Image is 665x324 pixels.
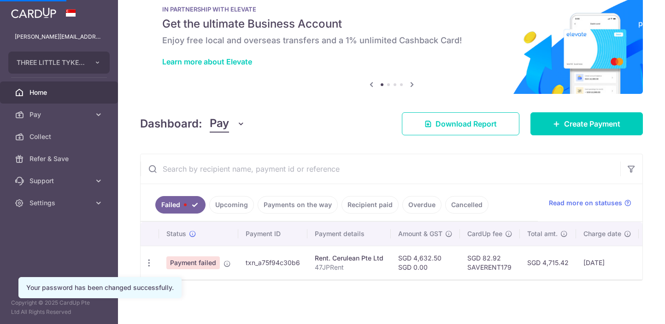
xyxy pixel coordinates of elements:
span: Download Report [435,118,497,129]
td: SGD 4,715.42 [520,246,576,279]
span: CardUp fee [467,229,502,238]
h6: Enjoy free local and overseas transfers and a 1% unlimited Cashback Card! [162,35,621,46]
button: THREE LITTLE TYKES PTE. LTD. [8,52,110,74]
a: Create Payment [530,112,643,135]
th: Payment ID [238,222,307,246]
a: Upcoming [209,196,254,214]
a: Payments on the way [258,196,338,214]
td: SGD 4,632.50 SGD 0.00 [391,246,460,279]
span: Collect [29,132,90,141]
a: Learn more about Elevate [162,57,252,66]
td: SGD 82.92 SAVERENT179 [460,246,520,279]
span: Home [29,88,90,97]
span: THREE LITTLE TYKES PTE. LTD. [17,58,85,67]
a: Download Report [402,112,519,135]
td: [DATE] [576,246,639,279]
a: Failed [155,196,206,214]
div: Rent. Cerulean Pte Ltd [315,254,383,263]
a: Cancelled [445,196,488,214]
img: CardUp [11,7,56,18]
span: Payment failed [166,256,220,269]
span: Pay [210,115,229,133]
span: Create Payment [564,118,620,129]
span: Total amt. [527,229,558,238]
input: Search by recipient name, payment id or reference [141,154,620,184]
a: Read more on statuses [549,198,631,208]
td: txn_a75f94c30b6 [238,246,307,279]
span: Support [29,176,90,185]
span: Refer & Save [29,154,90,163]
h4: Dashboard: [140,116,202,132]
span: Status [166,229,186,238]
span: Charge date [583,229,621,238]
p: [PERSON_NAME][EMAIL_ADDRESS][DOMAIN_NAME] [15,32,103,41]
p: IN PARTNERSHIP WITH ELEVATE [162,6,621,13]
span: Settings [29,198,90,208]
span: Pay [29,110,90,119]
p: 47JPRent [315,263,383,272]
span: Read more on statuses [549,198,622,208]
a: Overdue [402,196,441,214]
span: Amount & GST [398,229,442,238]
th: Payment details [307,222,391,246]
a: Recipient paid [341,196,399,214]
div: Your password has been changed successfully. [26,283,174,292]
h5: Get the ultimate Business Account [162,17,621,31]
button: Pay [210,115,245,133]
